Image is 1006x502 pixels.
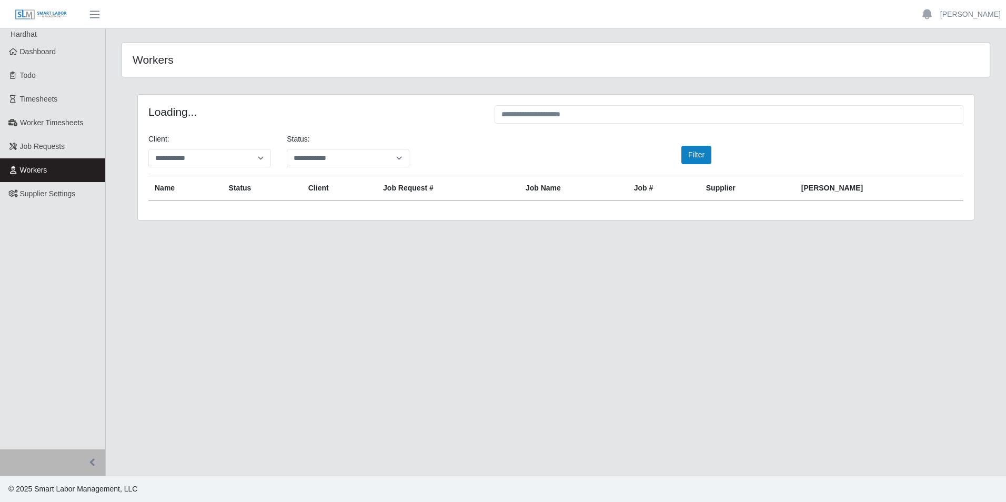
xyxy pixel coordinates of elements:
th: Job # [628,176,700,201]
span: Supplier Settings [20,189,76,198]
span: Workers [20,166,47,174]
span: Todo [20,71,36,79]
label: Client: [148,134,169,145]
th: [PERSON_NAME] [795,176,963,201]
th: Client [302,176,377,201]
span: Hardhat [11,30,37,38]
span: Job Requests [20,142,65,150]
span: Timesheets [20,95,58,103]
button: Filter [681,146,711,164]
th: Supplier [700,176,795,201]
label: Status: [287,134,310,145]
a: [PERSON_NAME] [940,9,1001,20]
th: Job Name [519,176,628,201]
span: Dashboard [20,47,56,56]
img: SLM Logo [15,9,67,21]
span: Worker Timesheets [20,118,83,127]
th: Name [148,176,223,201]
h4: Loading... [148,105,479,118]
h4: Workers [133,53,476,66]
th: Job Request # [377,176,519,201]
th: Status [223,176,302,201]
span: © 2025 Smart Labor Management, LLC [8,485,137,493]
